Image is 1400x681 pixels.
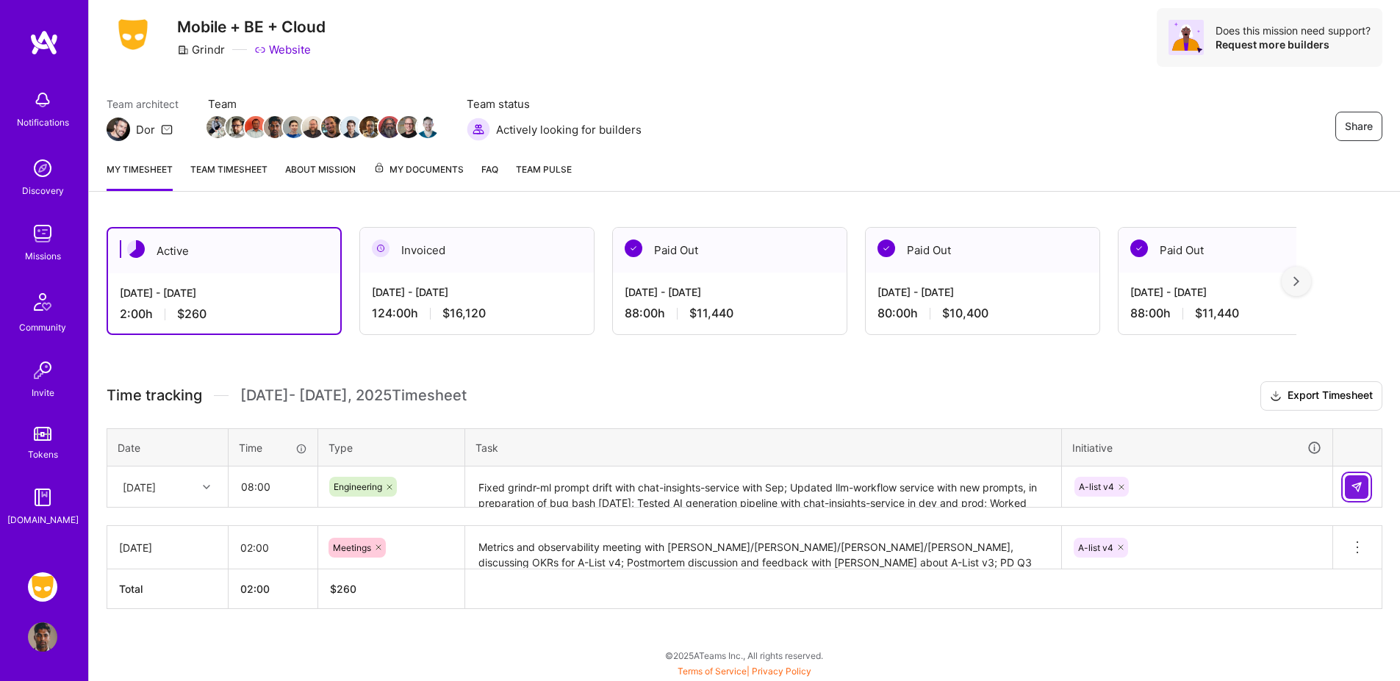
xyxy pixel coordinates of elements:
[496,122,642,137] span: Actively looking for builders
[321,116,343,138] img: Team Member Avatar
[28,572,57,602] img: Grindr: Mobile + BE + Cloud
[323,115,342,140] a: Team Member Avatar
[625,239,642,257] img: Paid Out
[1335,112,1382,141] button: Share
[22,183,64,198] div: Discovery
[378,116,401,138] img: Team Member Avatar
[1130,239,1148,257] img: Paid Out
[161,123,173,135] i: icon Mail
[1195,306,1239,321] span: $11,440
[88,637,1400,674] div: © 2025 ATeams Inc., All rights reserved.
[239,440,307,455] div: Time
[229,467,317,506] input: HH:MM
[302,116,324,138] img: Team Member Avatar
[1130,284,1340,300] div: [DATE] - [DATE]
[380,115,399,140] a: Team Member Avatar
[25,284,60,320] img: Community
[467,118,490,141] img: Actively looking for builders
[360,228,594,273] div: Invoiced
[689,306,733,321] span: $11,440
[28,356,57,385] img: Invite
[1130,306,1340,321] div: 88:00 h
[227,115,246,140] a: Team Member Avatar
[330,583,356,595] span: $ 260
[107,118,130,141] img: Team Architect
[108,228,340,273] div: Active
[877,306,1088,321] div: 80:00 h
[177,306,207,322] span: $260
[342,115,361,140] a: Team Member Avatar
[1072,439,1322,456] div: Initiative
[625,284,835,300] div: [DATE] - [DATE]
[1169,20,1204,55] img: Avatar
[283,116,305,138] img: Team Member Avatar
[24,572,61,602] a: Grindr: Mobile + BE + Cloud
[265,115,284,140] a: Team Member Avatar
[1078,542,1113,553] span: A-list v4
[107,569,229,609] th: Total
[28,85,57,115] img: bell
[28,447,58,462] div: Tokens
[19,320,66,335] div: Community
[398,116,420,138] img: Team Member Avatar
[107,96,179,112] span: Team architect
[1119,228,1352,273] div: Paid Out
[467,527,1060,568] textarea: Metrics and observability meeting with [PERSON_NAME]/[PERSON_NAME]/[PERSON_NAME]/[PERSON_NAME], d...
[7,512,79,527] div: [DOMAIN_NAME]
[177,42,225,57] div: Grindr
[372,306,582,321] div: 124:00 h
[318,428,465,466] th: Type
[417,116,439,138] img: Team Member Avatar
[678,666,747,677] a: Terms of Service
[373,162,464,191] a: My Documents
[372,239,390,257] img: Invoiced
[123,479,156,494] div: [DATE]
[207,116,229,138] img: Team Member Avatar
[177,18,326,36] h3: Mobile + BE + Cloud
[678,666,811,677] span: |
[467,468,1060,507] textarea: Fixed grindr-ml prompt drift with chat-insights-service with Sep; Updated llm-workflow service wi...
[285,162,356,191] a: About Mission
[481,162,498,191] a: FAQ
[333,542,371,553] span: Meetings
[29,29,59,56] img: logo
[625,306,835,321] div: 88:00 h
[516,162,572,191] a: Team Pulse
[1293,276,1299,287] img: right
[208,96,437,112] span: Team
[254,42,311,57] a: Website
[32,385,54,400] div: Invite
[28,483,57,512] img: guide book
[28,622,57,652] img: User Avatar
[190,162,268,191] a: Team timesheet
[467,96,642,112] span: Team status
[177,44,189,56] i: icon CompanyGray
[226,116,248,138] img: Team Member Avatar
[866,228,1099,273] div: Paid Out
[107,162,173,191] a: My timesheet
[359,116,381,138] img: Team Member Avatar
[516,164,572,175] span: Team Pulse
[361,115,380,140] a: Team Member Avatar
[442,306,486,321] span: $16,120
[340,116,362,138] img: Team Member Avatar
[1345,119,1373,134] span: Share
[120,285,329,300] div: [DATE] - [DATE]
[373,162,464,178] span: My Documents
[877,239,895,257] img: Paid Out
[107,386,202,405] span: Time tracking
[264,116,286,138] img: Team Member Avatar
[465,428,1062,466] th: Task
[334,481,382,492] span: Engineering
[284,115,304,140] a: Team Member Avatar
[942,306,988,321] span: $10,400
[240,386,467,405] span: [DATE] - [DATE] , 2025 Timesheet
[399,115,418,140] a: Team Member Avatar
[229,528,317,567] input: HH:MM
[1270,389,1282,404] i: icon Download
[372,284,582,300] div: [DATE] - [DATE]
[1216,24,1371,37] div: Does this mission need support?
[107,428,229,466] th: Date
[877,284,1088,300] div: [DATE] - [DATE]
[119,540,216,555] div: [DATE]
